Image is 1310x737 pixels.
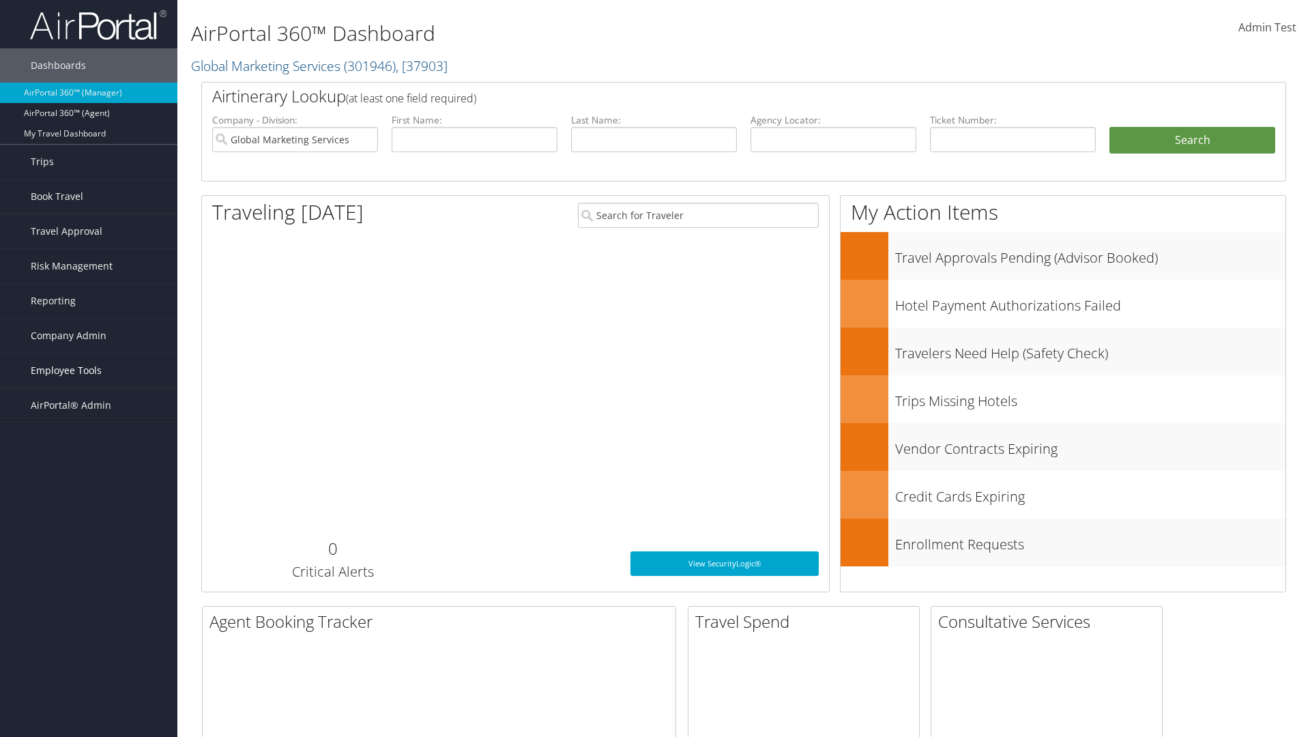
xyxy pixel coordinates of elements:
h2: Consultative Services [938,610,1162,633]
span: Book Travel [31,179,83,214]
h3: Vendor Contracts Expiring [895,433,1285,459]
label: Company - Division: [212,113,378,127]
img: airportal-logo.png [30,9,166,41]
span: Admin Test [1238,20,1296,35]
label: First Name: [392,113,557,127]
h2: Airtinerary Lookup [212,85,1185,108]
a: Hotel Payment Authorizations Failed [841,280,1285,328]
h3: Enrollment Requests [895,528,1285,554]
span: Company Admin [31,319,106,353]
a: Enrollment Requests [841,519,1285,566]
h2: 0 [212,537,453,560]
a: Credit Cards Expiring [841,471,1285,519]
span: Reporting [31,284,76,318]
a: Travelers Need Help (Safety Check) [841,328,1285,375]
h3: Travel Approvals Pending (Advisor Booked) [895,242,1285,268]
h1: My Action Items [841,198,1285,227]
span: ( 301946 ) [344,57,396,75]
span: , [ 37903 ] [396,57,448,75]
h2: Travel Spend [695,610,919,633]
span: Employee Tools [31,353,102,388]
h3: Hotel Payment Authorizations Failed [895,289,1285,315]
span: Dashboards [31,48,86,83]
span: AirPortal® Admin [31,388,111,422]
button: Search [1109,127,1275,154]
input: Search for Traveler [578,203,819,228]
span: Travel Approval [31,214,102,248]
h2: Agent Booking Tracker [209,610,675,633]
label: Last Name: [571,113,737,127]
span: Trips [31,145,54,179]
a: Admin Test [1238,7,1296,49]
a: Global Marketing Services [191,57,448,75]
a: Trips Missing Hotels [841,375,1285,423]
a: View SecurityLogic® [630,551,819,576]
label: Agency Locator: [751,113,916,127]
span: (at least one field required) [346,91,476,106]
h3: Credit Cards Expiring [895,480,1285,506]
h1: AirPortal 360™ Dashboard [191,19,928,48]
h3: Travelers Need Help (Safety Check) [895,337,1285,363]
h3: Critical Alerts [212,562,453,581]
a: Vendor Contracts Expiring [841,423,1285,471]
label: Ticket Number: [930,113,1096,127]
h3: Trips Missing Hotels [895,385,1285,411]
span: Risk Management [31,249,113,283]
a: Travel Approvals Pending (Advisor Booked) [841,232,1285,280]
h1: Traveling [DATE] [212,198,364,227]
